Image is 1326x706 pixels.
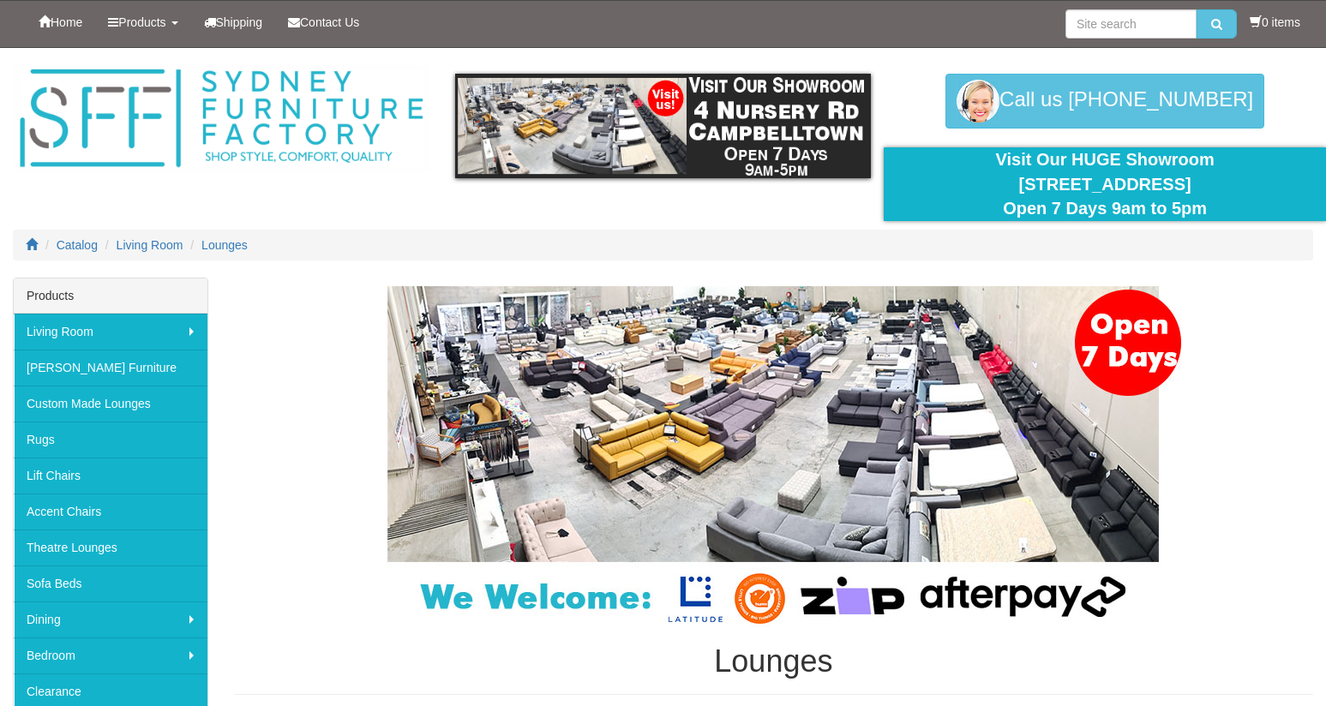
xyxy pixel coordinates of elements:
[14,386,207,422] a: Custom Made Lounges
[300,15,359,29] span: Contact Us
[1250,14,1300,31] li: 0 items
[14,601,207,637] a: Dining
[117,238,183,252] a: Living Room
[1065,9,1197,39] input: Site search
[14,278,207,314] div: Products
[14,458,207,494] a: Lift Chairs
[13,65,429,172] img: Sydney Furniture Factory
[14,350,207,386] a: [PERSON_NAME] Furniture
[234,644,1313,679] h1: Lounges
[14,637,207,673] a: Bedroom
[51,15,82,29] span: Home
[216,15,263,29] span: Shipping
[201,238,248,252] a: Lounges
[14,494,207,529] a: Accent Chairs
[57,238,98,252] a: Catalog
[118,15,165,29] span: Products
[26,1,95,44] a: Home
[897,147,1313,221] div: Visit Our HUGE Showroom [STREET_ADDRESS] Open 7 Days 9am to 5pm
[14,314,207,350] a: Living Room
[455,74,872,178] img: showroom.gif
[191,1,276,44] a: Shipping
[275,1,372,44] a: Contact Us
[14,422,207,458] a: Rugs
[345,286,1202,627] img: Lounges
[14,529,207,565] a: Theatre Lounges
[14,565,207,601] a: Sofa Beds
[95,1,190,44] a: Products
